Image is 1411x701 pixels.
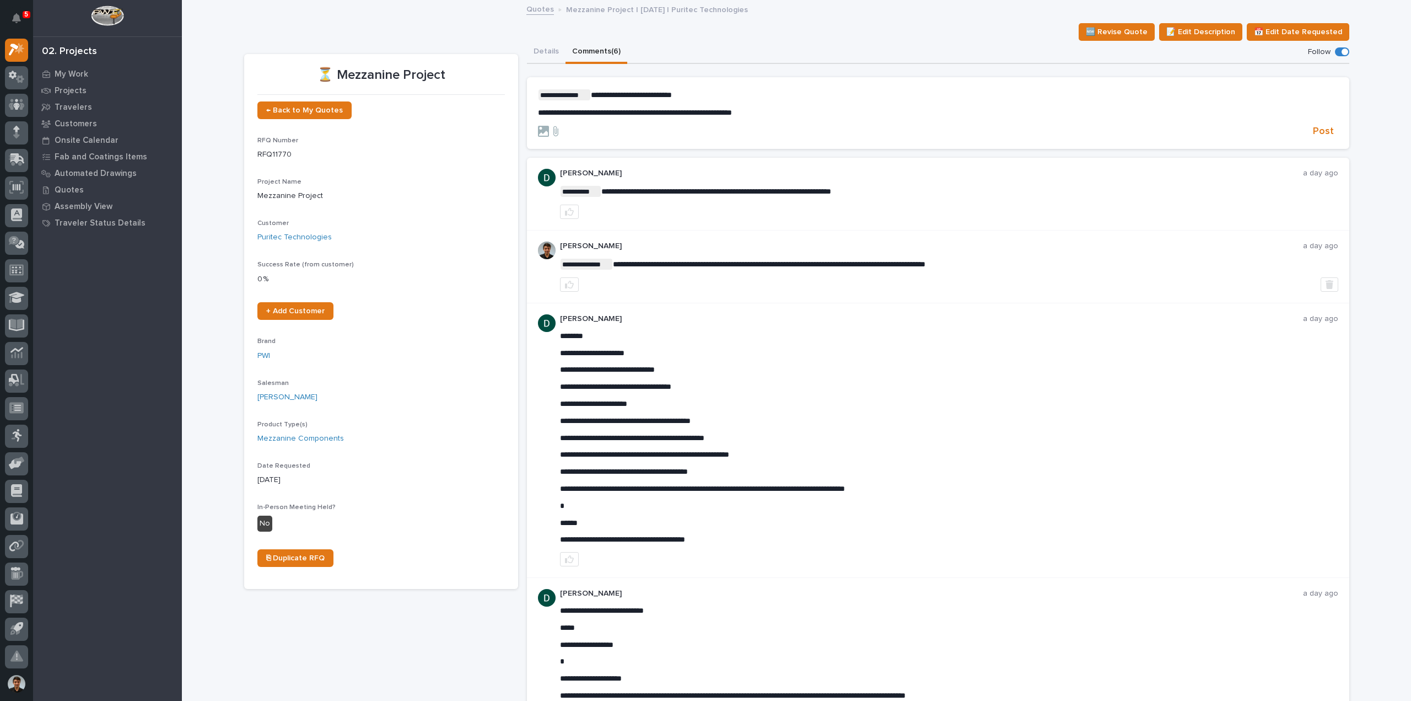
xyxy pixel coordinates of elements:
[257,516,272,532] div: No
[560,277,579,292] button: like this post
[566,41,627,64] button: Comments (6)
[55,69,88,79] p: My Work
[257,392,317,403] a: [PERSON_NAME]
[33,99,182,115] a: Travelers
[1308,47,1331,57] p: Follow
[55,202,112,212] p: Assembly View
[566,3,748,15] p: Mezzanine Project | [DATE] | Puritec Technologies
[257,504,336,511] span: In-Person Meeting Held?
[55,218,146,228] p: Traveler Status Details
[1321,277,1338,292] button: Delete post
[1303,589,1338,598] p: a day ago
[257,274,505,285] p: 0 %
[24,10,28,18] p: 5
[257,232,332,243] a: Puritec Technologies
[55,169,137,179] p: Automated Drawings
[1247,23,1349,41] button: 📅 Edit Date Requested
[257,179,301,185] span: Project Name
[257,101,352,119] a: ← Back to My Quotes
[257,137,298,144] span: RFQ Number
[257,463,310,469] span: Date Requested
[266,554,325,562] span: ⎘ Duplicate RFQ
[33,181,182,198] a: Quotes
[5,7,28,30] button: Notifications
[560,589,1303,598] p: [PERSON_NAME]
[42,46,97,58] div: 02. Projects
[33,215,182,231] a: Traveler Status Details
[257,421,308,428] span: Product Type(s)
[257,474,505,486] p: [DATE]
[560,314,1303,324] p: [PERSON_NAME]
[1254,25,1342,39] span: 📅 Edit Date Requested
[257,338,276,345] span: Brand
[257,149,505,160] p: RFQ11770
[538,169,556,186] img: ACg8ocJgdhFn4UJomsYM_ouCmoNuTXbjHW0N3LU2ED0DpQ4pt1V6hA=s96-c
[1159,23,1242,41] button: 📝 Edit Description
[560,169,1303,178] p: [PERSON_NAME]
[257,261,354,268] span: Success Rate (from customer)
[538,589,556,607] img: ACg8ocJgdhFn4UJomsYM_ouCmoNuTXbjHW0N3LU2ED0DpQ4pt1V6hA=s96-c
[1303,169,1338,178] p: a day ago
[560,242,1303,251] p: [PERSON_NAME]
[257,190,505,202] p: Mezzanine Project
[55,119,97,129] p: Customers
[266,307,325,315] span: + Add Customer
[33,132,182,148] a: Onsite Calendar
[257,302,333,320] a: + Add Customer
[33,165,182,181] a: Automated Drawings
[560,205,579,219] button: like this post
[1308,125,1338,138] button: Post
[55,103,92,113] p: Travelers
[55,152,147,162] p: Fab and Coatings Items
[33,115,182,132] a: Customers
[1303,242,1338,251] p: a day ago
[266,106,343,114] span: ← Back to My Quotes
[5,672,28,695] button: users-avatar
[33,66,182,82] a: My Work
[1086,25,1148,39] span: 🆕 Revise Quote
[1303,314,1338,324] p: a day ago
[538,242,556,259] img: AOh14Gjx62Rlbesu-yIIyH4c_jqdfkUZL5_Os84z4H1p=s96-c
[560,552,579,566] button: like this post
[55,86,87,96] p: Projects
[91,6,123,26] img: Workspace Logo
[257,380,289,387] span: Salesman
[1313,125,1334,138] span: Post
[257,433,344,445] a: Mezzanine Components
[1166,25,1235,39] span: 📝 Edit Description
[257,220,289,227] span: Customer
[526,2,554,15] a: Quotes
[257,549,333,567] a: ⎘ Duplicate RFQ
[257,67,505,83] p: ⏳ Mezzanine Project
[257,350,270,362] a: PWI
[33,148,182,165] a: Fab and Coatings Items
[527,41,566,64] button: Details
[1079,23,1155,41] button: 🆕 Revise Quote
[538,314,556,332] img: ACg8ocJgdhFn4UJomsYM_ouCmoNuTXbjHW0N3LU2ED0DpQ4pt1V6hA=s96-c
[33,82,182,99] a: Projects
[55,185,84,195] p: Quotes
[33,198,182,215] a: Assembly View
[55,136,119,146] p: Onsite Calendar
[14,13,28,31] div: Notifications5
